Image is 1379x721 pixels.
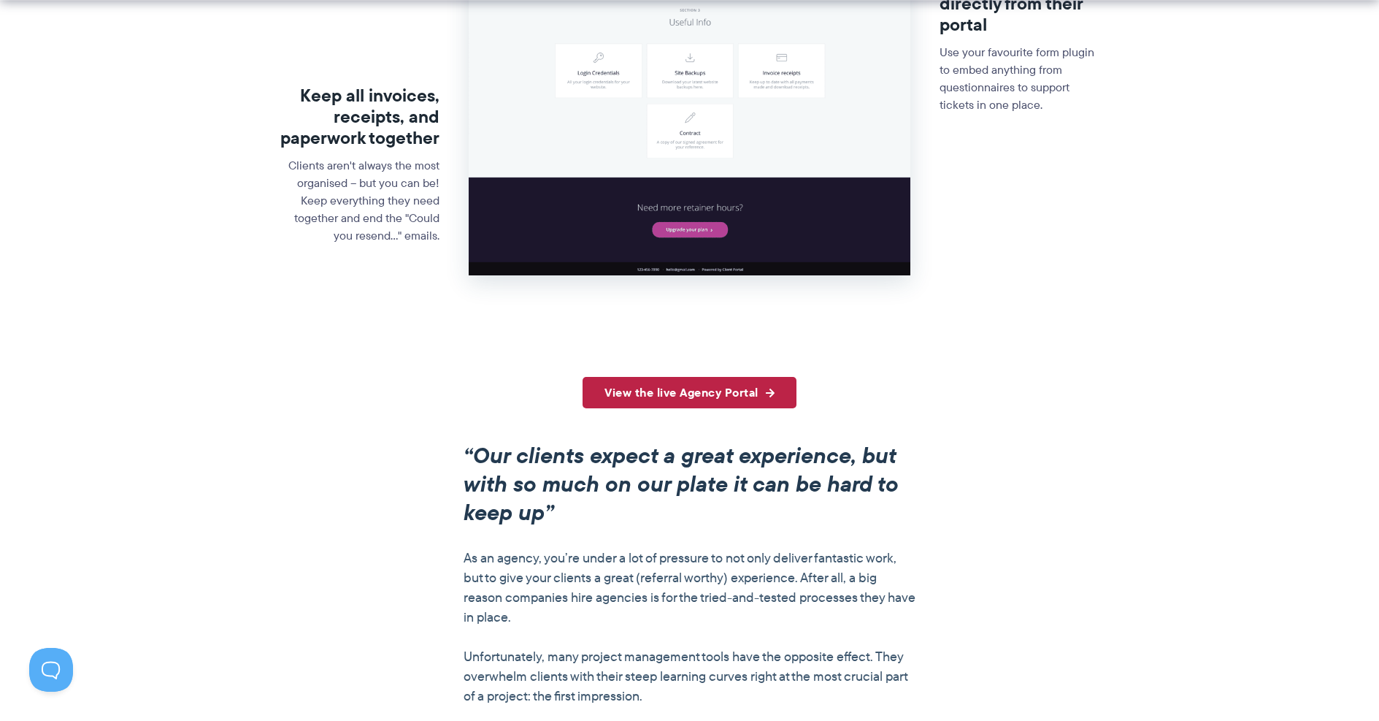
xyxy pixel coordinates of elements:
[940,44,1099,114] p: Use your favourite form plugin to embed anything from questionnaires to support tickets in one pl...
[464,439,899,529] em: “Our clients expect a great experience, but with so much on our plate it can be hard to keep up”
[280,157,439,245] p: Clients aren't always the most organised – but you can be! Keep everything they need together and...
[464,647,916,706] p: Unfortunately, many project management tools have the opposite effect. They overwhelm clients wit...
[280,85,439,148] h3: Keep all invoices, receipts, and paperwork together
[29,648,73,692] iframe: Toggle Customer Support
[583,377,796,408] a: View the live Agency Portal
[464,549,916,627] p: As an agency, you’re under a lot of pressure to not only deliver fantastic work, but to give your...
